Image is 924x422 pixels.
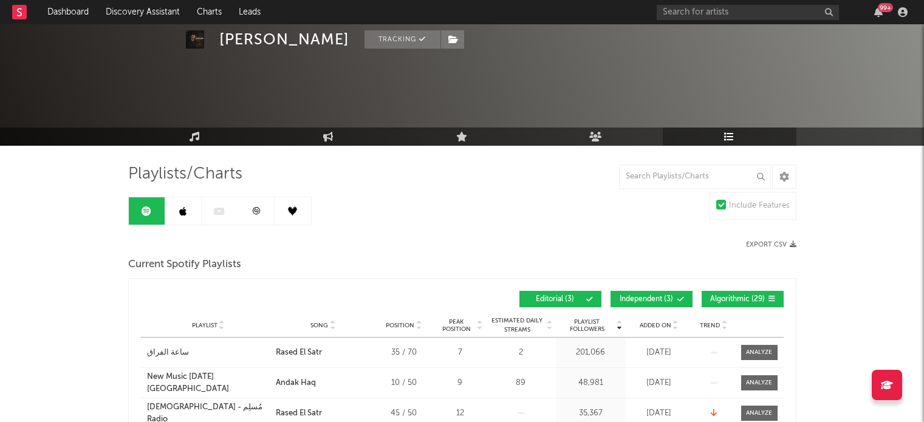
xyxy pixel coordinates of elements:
div: 89 [489,377,553,389]
div: 10 / 50 [377,377,431,389]
div: 35 / 70 [377,347,431,359]
input: Search for artists [657,5,839,20]
a: New Music [DATE] [GEOGRAPHIC_DATA] [147,371,270,395]
span: Algorithmic ( 29 ) [710,296,765,303]
div: Rased El Satr [276,407,322,420]
a: ساعة الفراق [147,347,270,359]
span: Position [386,322,414,329]
div: [DATE] [629,347,690,359]
span: Estimated Daily Streams [489,316,546,335]
span: Peak Position [437,318,476,333]
span: Playlists/Charts [128,167,242,182]
button: Editorial(3) [519,291,601,307]
div: [PERSON_NAME] [219,30,349,49]
div: 45 / 50 [377,407,431,420]
button: Tracking [364,30,440,49]
div: 9 [437,377,483,389]
div: [DATE] [629,377,690,389]
div: 99 + [878,3,893,12]
div: 48,981 [559,377,623,389]
div: 7 [437,347,483,359]
div: 201,066 [559,347,623,359]
div: 2 [489,347,553,359]
div: ساعة الفراق [147,347,189,359]
span: Added On [640,322,671,329]
button: Independent(3) [611,291,693,307]
div: Andak Haq [276,377,316,389]
span: Trend [700,322,720,329]
span: Song [310,322,328,329]
span: Playlist Followers [559,318,615,333]
div: 12 [437,407,483,420]
div: [DATE] [629,407,690,420]
button: Export CSV [746,241,796,248]
span: Editorial ( 3 ) [527,296,583,303]
span: Playlist [192,322,217,329]
span: Independent ( 3 ) [618,296,674,303]
button: Algorithmic(29) [702,291,784,307]
span: Current Spotify Playlists [128,257,241,272]
button: 99+ [874,7,883,17]
input: Search Playlists/Charts [619,165,771,189]
div: Include Features [729,199,790,213]
div: 35,367 [559,407,623,420]
div: Rased El Satr [276,347,322,359]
